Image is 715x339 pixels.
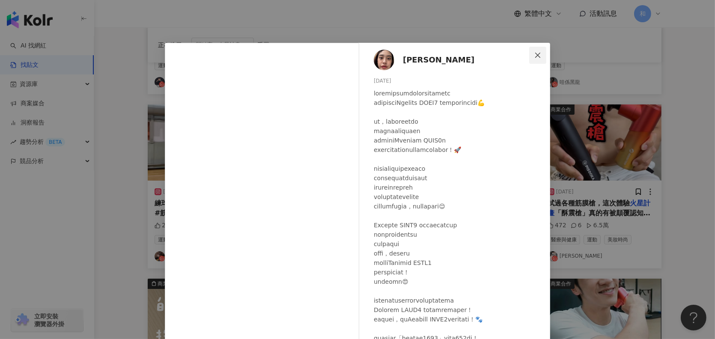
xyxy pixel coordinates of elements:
[403,54,474,66] span: [PERSON_NAME]
[374,50,531,70] a: KOL Avatar[PERSON_NAME]
[374,50,394,70] img: KOL Avatar
[534,52,541,59] span: close
[374,77,543,85] div: [DATE]
[529,47,546,64] button: Close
